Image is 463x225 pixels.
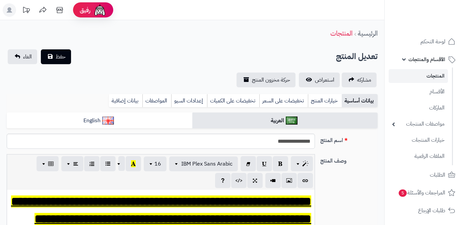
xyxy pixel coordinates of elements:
[286,117,297,125] img: العربية
[308,94,342,107] a: خيارات المنتج
[342,73,377,87] a: مشاركه
[8,49,37,64] a: الغاء
[80,6,90,14] span: رفيق
[389,85,448,99] a: الأقسام
[318,134,380,144] label: اسم المنتج
[389,69,448,83] a: المنتجات
[109,94,142,107] a: بيانات إضافية
[398,188,445,197] span: المراجعات والأسئلة
[389,117,448,131] a: مواصفات المنتجات
[23,53,32,61] span: الغاء
[399,189,407,197] span: 5
[389,185,459,201] a: المراجعات والأسئلة5
[330,28,352,38] a: المنتجات
[142,94,171,107] a: المواصفات
[102,117,114,125] img: English
[389,203,459,219] a: طلبات الإرجاع
[336,50,378,63] h2: تعديل المنتج
[259,94,308,107] a: تخفيضات على السعر
[252,76,290,84] span: حركة مخزون المنتج
[144,156,167,171] button: 16
[389,34,459,50] a: لوحة التحكم
[18,3,35,18] a: تحديثات المنصة
[430,170,445,180] span: الطلبات
[315,76,334,84] span: استعراض
[56,53,66,61] span: حفظ
[237,73,295,87] a: حركة مخزون المنتج
[41,49,71,64] button: حفظ
[417,17,457,31] img: logo-2.png
[389,133,448,147] a: خيارات المنتجات
[171,94,207,107] a: إعدادات السيو
[169,156,238,171] button: IBM Plex Sans Arabic
[192,113,378,129] a: العربية
[357,76,371,84] span: مشاركه
[358,28,378,38] a: الرئيسية
[299,73,340,87] a: استعراض
[93,3,107,17] img: ai-face.png
[318,154,380,165] label: وصف المنتج
[408,55,445,64] span: الأقسام والمنتجات
[207,94,259,107] a: تخفيضات على الكميات
[342,94,378,107] a: بيانات أساسية
[389,167,459,183] a: الطلبات
[389,101,448,115] a: الماركات
[7,113,192,129] a: English
[418,206,445,215] span: طلبات الإرجاع
[181,160,233,168] span: IBM Plex Sans Arabic
[389,149,448,164] a: الملفات الرقمية
[420,37,445,46] span: لوحة التحكم
[154,160,161,168] span: 16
